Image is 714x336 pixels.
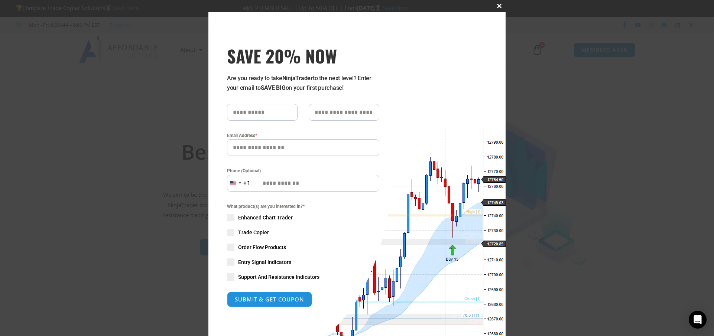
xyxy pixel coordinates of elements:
p: Are you ready to take to the next level? Enter your email to on your first purchase! [227,74,379,93]
div: Open Intercom Messenger [689,311,707,329]
strong: SAVE BIG [261,84,286,91]
button: SUBMIT & GET COUPON [227,292,312,307]
span: Trade Copier [238,229,269,236]
label: Support And Resistance Indicators [227,273,379,281]
label: Order Flow Products [227,244,379,251]
span: Order Flow Products [238,244,286,251]
span: Enhanced Chart Trader [238,214,293,221]
strong: NinjaTrader [282,75,313,82]
label: Entry Signal Indicators [227,258,379,266]
div: +1 [243,179,251,188]
span: What product(s) are you interested in? [227,203,379,210]
h3: SAVE 20% NOW [227,45,379,66]
span: Entry Signal Indicators [238,258,291,266]
label: Trade Copier [227,229,379,236]
span: Support And Resistance Indicators [238,273,319,281]
label: Email Address [227,132,379,139]
label: Phone (Optional) [227,167,379,174]
button: Selected country [227,175,251,192]
label: Enhanced Chart Trader [227,214,379,221]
